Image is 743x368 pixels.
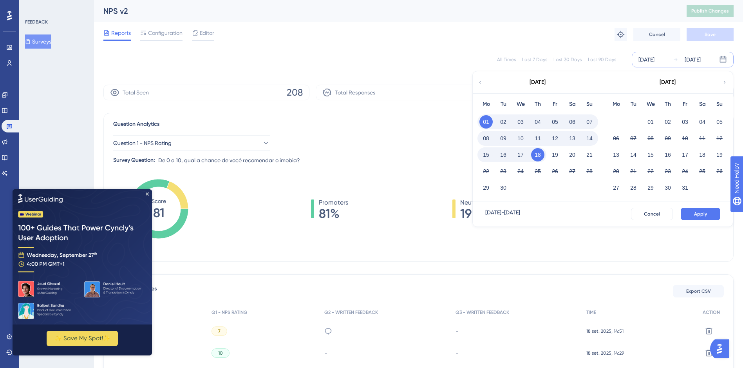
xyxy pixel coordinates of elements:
button: 30 [497,181,510,194]
span: Neutrals [460,198,484,207]
button: 12 [713,132,726,145]
button: 05 [548,115,562,129]
button: 13 [609,148,623,161]
span: 19% [460,207,484,220]
button: 16 [497,148,510,161]
button: 11 [696,132,709,145]
span: Question 1 - NPS Rating [113,138,172,148]
button: 30 [661,181,674,194]
button: 26 [548,165,562,178]
button: Question 1 - NPS Rating [113,135,270,151]
div: Tu [625,100,642,109]
span: Cancel [644,211,660,217]
div: We [512,100,529,109]
button: 07 [583,115,596,129]
span: TIME [586,309,596,315]
button: 17 [514,148,527,161]
button: 15 [479,148,493,161]
button: 09 [661,132,674,145]
tspan: 81 [153,205,165,220]
button: 25 [531,165,544,178]
button: 10 [678,132,692,145]
div: Survey Question: [113,156,155,165]
div: Sa [564,100,581,109]
button: 01 [644,115,657,129]
button: 22 [644,165,657,178]
span: Save [705,31,716,38]
span: Editor [200,28,214,38]
div: Th [529,100,546,109]
span: Publish Changes [691,8,729,14]
span: Q1 - NPS RATING [212,309,247,315]
div: Last 90 Days [588,56,616,63]
button: 24 [678,165,692,178]
div: Sa [694,100,711,109]
button: 24 [514,165,527,178]
button: 15 [644,148,657,161]
button: 08 [479,132,493,145]
button: Publish Changes [687,5,734,17]
div: Su [711,100,728,109]
span: 7 [218,328,221,334]
button: 20 [609,165,623,178]
span: 18 set. 2025, 14:29 [586,350,624,356]
button: 23 [661,165,674,178]
div: Mo [477,100,495,109]
div: All Times [497,56,516,63]
span: Need Help? [18,2,49,11]
span: Question Analytics [113,120,159,129]
button: 13 [566,132,579,145]
div: Fr [676,100,694,109]
button: 18 [696,148,709,161]
span: Cancel [649,31,665,38]
button: 28 [583,165,596,178]
button: Export CSV [673,285,724,297]
div: NPS v2 [103,5,667,16]
button: 28 [627,181,640,194]
div: Th [659,100,676,109]
button: Surveys [25,34,51,49]
button: 21 [583,148,596,161]
span: Total Responses [335,88,375,97]
span: Q3 - WRITTEN FEEDBACK [456,309,509,315]
button: 10 [514,132,527,145]
button: 14 [627,148,640,161]
div: - [456,349,579,357]
button: 02 [661,115,674,129]
span: 10 [218,350,223,356]
button: 04 [531,115,544,129]
span: 208 [287,86,303,99]
span: Apply [694,211,707,217]
button: 19 [713,148,726,161]
button: Save [687,28,734,41]
div: Last 7 Days [522,56,547,63]
button: 03 [678,115,692,129]
button: 18 [531,148,544,161]
button: Apply [681,208,720,220]
div: Fr [546,100,564,109]
button: 29 [644,181,657,194]
button: 04 [696,115,709,129]
button: 26 [713,165,726,178]
button: 12 [548,132,562,145]
button: Cancel [633,28,680,41]
span: 18 set. 2025, 14:51 [586,328,624,334]
span: Total Seen [123,88,149,97]
div: Last 30 Days [553,56,582,63]
span: De 0 a 10, qual a chance de você recomendar o imobia? [158,156,300,165]
div: Tu [495,100,512,109]
button: 01 [479,115,493,129]
button: 08 [644,132,657,145]
button: 03 [514,115,527,129]
button: ✨ Save My Spot!✨ [34,141,105,157]
button: Cancel [631,208,673,220]
button: 29 [479,181,493,194]
button: 14 [583,132,596,145]
button: 27 [609,181,623,194]
button: 27 [566,165,579,178]
div: [DATE] - [DATE] [485,208,520,220]
button: 21 [627,165,640,178]
span: ACTION [703,309,720,315]
div: [DATE] [660,78,676,87]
